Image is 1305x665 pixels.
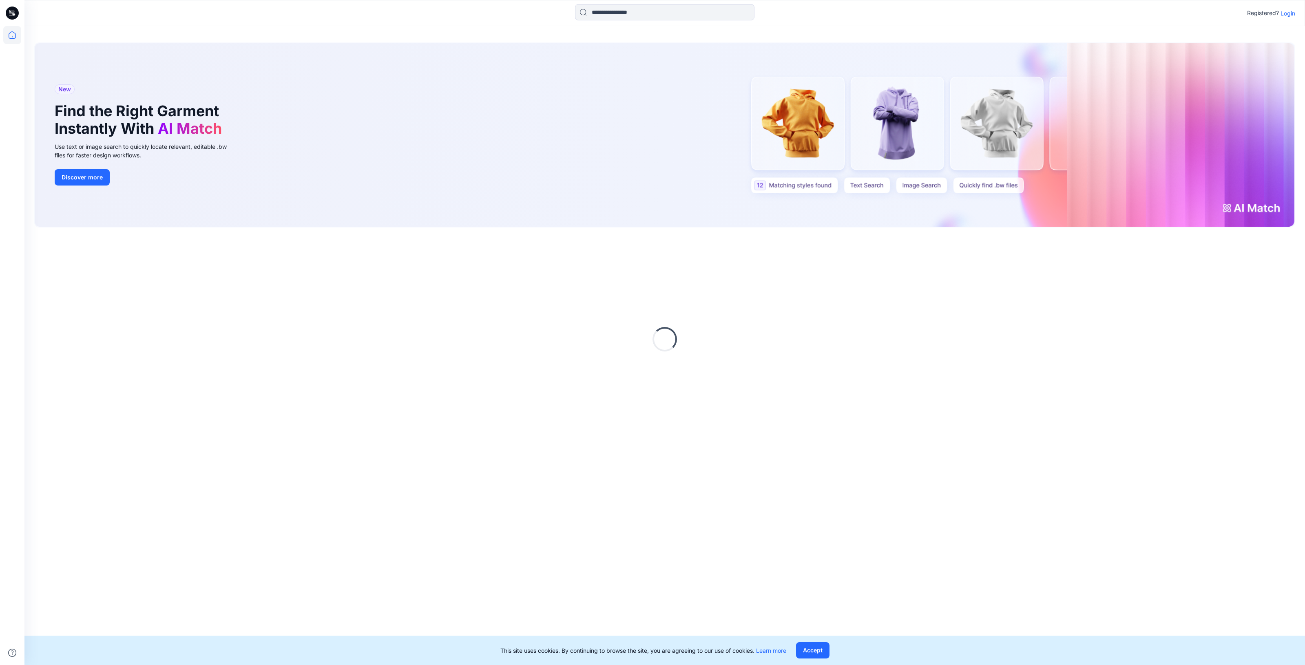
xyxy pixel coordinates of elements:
[796,642,829,658] button: Accept
[55,142,238,159] div: Use text or image search to quickly locate relevant, editable .bw files for faster design workflows.
[55,102,226,137] h1: Find the Right Garment Instantly With
[1281,9,1295,18] p: Login
[158,119,222,137] span: AI Match
[756,647,786,654] a: Learn more
[500,646,786,655] p: This site uses cookies. By continuing to browse the site, you are agreeing to our use of cookies.
[55,169,110,186] button: Discover more
[58,84,71,94] span: New
[1247,8,1279,18] p: Registered?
